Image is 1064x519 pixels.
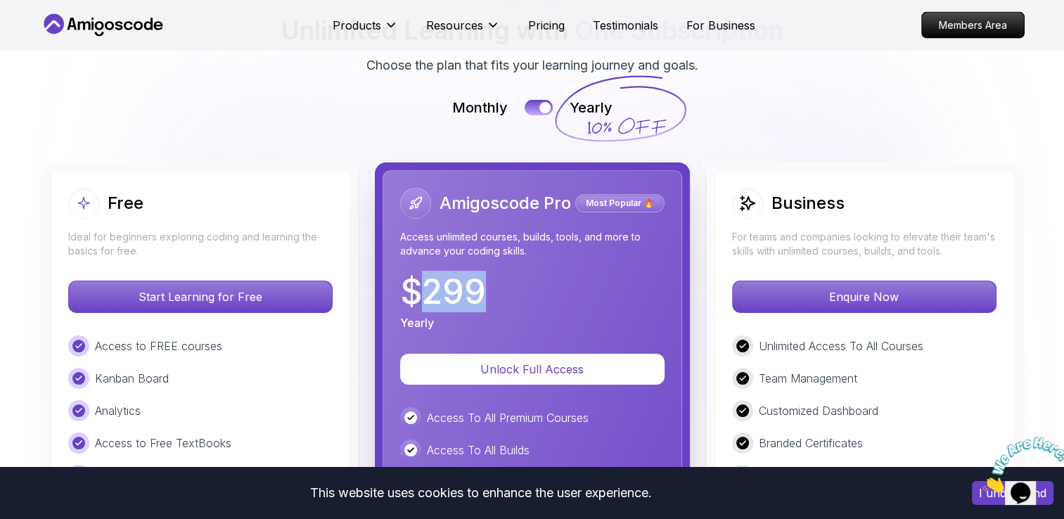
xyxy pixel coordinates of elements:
[426,17,500,45] button: Resources
[417,361,648,378] p: Unlock Full Access
[528,17,565,34] a: Pricing
[95,402,141,419] p: Analytics
[333,17,381,34] p: Products
[400,275,486,309] p: $ 299
[759,435,863,451] p: Branded Certificates
[427,442,530,459] p: Access To All Builds
[577,196,662,210] p: Most Popular 🔥
[400,230,665,258] p: Access unlimited courses, builds, tools, and more to advance your coding skills.
[733,281,996,312] p: Enquire Now
[400,362,665,376] a: Unlock Full Access
[440,192,571,214] h2: Amigoscode Pro
[922,13,1024,38] p: Members Area
[95,338,222,354] p: Access to FREE courses
[771,192,845,214] h2: Business
[686,17,755,34] a: For Business
[68,290,333,304] a: Start Learning for Free
[11,478,951,508] div: This website uses cookies to enhance the user experience.
[759,402,878,419] p: Customized Dashboard
[593,17,658,34] a: Testimonials
[452,98,508,117] p: Monthly
[732,290,996,304] a: Enquire Now
[759,370,857,387] p: Team Management
[6,6,93,61] img: Chat attention grabber
[366,56,698,75] p: Choose the plan that fits your learning journey and goals.
[69,281,332,312] p: Start Learning for Free
[68,281,333,313] button: Start Learning for Free
[68,230,333,258] p: Ideal for beginners exploring coding and learning the basics for free.
[95,435,231,451] p: Access to Free TextBooks
[732,281,996,313] button: Enquire Now
[95,370,169,387] p: Kanban Board
[759,338,923,354] p: Unlimited Access To All Courses
[426,17,483,34] p: Resources
[400,354,665,385] button: Unlock Full Access
[977,431,1064,498] iframe: chat widget
[427,409,589,426] p: Access To All Premium Courses
[400,314,434,331] p: Yearly
[732,230,996,258] p: For teams and companies looking to elevate their team's skills with unlimited courses, builds, an...
[972,481,1053,505] button: Accept cookies
[108,192,143,214] h2: Free
[921,12,1025,39] a: Members Area
[333,17,398,45] button: Products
